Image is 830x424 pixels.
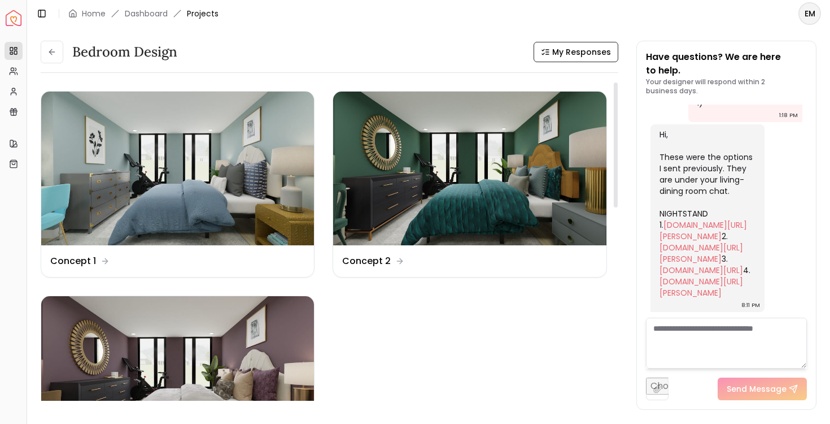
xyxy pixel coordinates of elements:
a: [DOMAIN_NAME][URL][PERSON_NAME] [659,219,747,242]
a: [DOMAIN_NAME][URL][PERSON_NAME] [659,242,743,265]
div: 1:18 PM [779,110,798,121]
img: Concept 1 [41,92,314,245]
a: Spacejoy [6,10,21,26]
div: Hi, These were the options I sent previously. They are under your living-dining room chat. NIGHTS... [659,129,753,298]
div: 8:11 PM [741,300,760,311]
a: Home [82,8,106,19]
dd: Concept 1 [50,254,96,268]
button: My Responses [534,42,618,62]
a: Concept 1Concept 1 [41,91,314,278]
a: [DOMAIN_NAME][URL][PERSON_NAME] [659,276,743,298]
span: EM [800,3,820,24]
img: Concept 2 [333,92,606,245]
a: Dashboard [125,8,168,19]
dd: Concept 2 [342,254,391,268]
span: Projects [187,8,219,19]
nav: breadcrumb [68,8,219,19]
a: [DOMAIN_NAME][URL] [659,265,743,276]
a: Concept 2Concept 2 [333,91,606,278]
span: My Responses [552,46,611,58]
button: EM [798,2,821,25]
img: Spacejoy Logo [6,10,21,26]
h3: Bedroom Design [72,43,177,61]
p: Have questions? We are here to help. [646,50,807,77]
p: Your designer will respond within 2 business days. [646,77,807,96]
